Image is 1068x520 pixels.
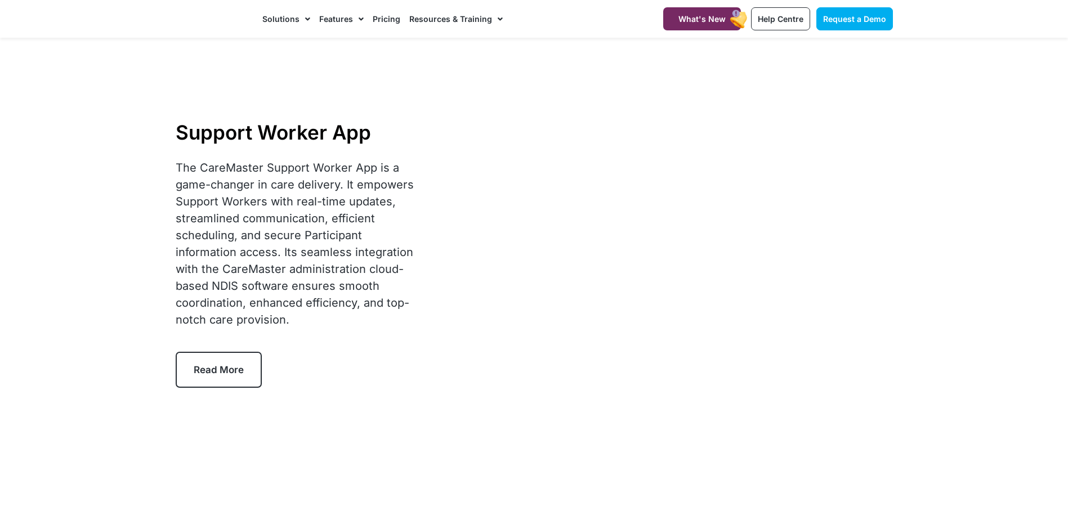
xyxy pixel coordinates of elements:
[751,7,810,30] a: Help Centre
[176,11,252,28] img: CareMaster Logo
[176,120,419,144] h1: Support Worker App
[176,159,419,328] div: The CareMaster Support Worker App is a game-changer in care delivery. It empowers Support Workers...
[194,364,244,375] span: Read More
[758,14,803,24] span: Help Centre
[823,14,886,24] span: Request a Demo
[678,14,726,24] span: What's New
[176,352,262,388] a: Read More
[816,7,893,30] a: Request a Demo
[663,7,741,30] a: What's New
